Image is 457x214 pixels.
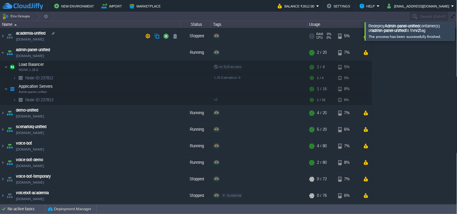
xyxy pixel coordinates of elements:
span: Admin-panel-unified [19,90,47,94]
span: 237813 [25,97,54,102]
button: Balance ₹2612.00 [278,2,316,10]
span: RAM [317,32,323,36]
img: AMDAwAAAACH5BAEAAAAALAAAAAABAAEAAAICRAEAOw== [16,73,25,83]
span: 1.28.0-almalinux-9 [214,76,240,79]
a: Node ID:237812 [25,75,54,81]
img: AMDAwAAAACH5BAEAAAAALAAAAAABAAEAAAICRAEAOw== [5,171,14,187]
img: AMDAwAAAACH5BAEAAAAALAAAAAABAAEAAAICRAEAOw== [13,73,16,83]
img: AMDAwAAAACH5BAEAAAAALAAAAAABAAEAAAICRAEAOw== [5,188,14,204]
img: AMDAwAAAACH5BAEAAAAALAAAAAABAAEAAAICRAEAOw== [8,61,17,73]
a: voice-bot-demo [16,157,43,163]
a: [DOMAIN_NAME] [16,130,44,136]
span: no SLB access [214,65,241,69]
span: Academia [227,194,241,197]
div: Running [181,138,211,154]
div: 5 / 20 [317,121,327,138]
span: 0% [326,32,332,36]
span: Redeploy container(s) of to the tag [369,24,440,33]
div: Name [1,21,181,28]
div: 5% [338,28,358,44]
button: New Environment [54,2,96,10]
div: Running [181,121,211,138]
b: Admin-panel-unified [385,24,420,28]
div: Running [181,44,211,61]
div: 1 / 16 [317,95,325,105]
img: AMDAwAAAACH5BAEAAAAALAAAAAABAAEAAAICRAEAOw== [5,44,14,61]
a: voicebot-academia [16,190,49,196]
img: AMDAwAAAACH5BAEAAAAALAAAAAABAAEAAAICRAEAOw== [0,105,5,121]
img: AMDAwAAAACH5BAEAAAAALAAAAAABAAEAAAICRAEAOw== [0,154,5,171]
a: scenarioiq-unified [16,124,46,130]
span: CPU [317,36,323,40]
a: [DOMAIN_NAME] [16,53,44,59]
div: 0 / 72 [317,171,327,187]
a: [DOMAIN_NAME] [16,196,44,202]
img: AMDAwAAAACH5BAEAAAAALAAAAAABAAEAAAICRAEAOw== [4,61,8,73]
div: Running [181,154,211,171]
span: v2 [214,98,218,101]
div: Status [181,21,211,28]
img: AMDAwAAAACH5BAEAAAAALAAAAAABAAEAAAICRAEAOw== [0,188,5,204]
div: 7% [338,44,358,61]
span: admin-panel-unified [16,47,50,53]
button: Help [360,2,377,10]
div: 4 / 20 [317,105,327,121]
img: AMDAwAAAACH5BAEAAAAALAAAAAABAAEAAAICRAEAOw== [0,171,5,187]
img: AMDAwAAAACH5BAEAAAAALAAAAAABAAEAAAICRAEAOw== [13,95,16,105]
img: AMDAwAAAACH5BAEAAAAALAAAAAABAAEAAAICRAEAOw== [16,95,25,105]
div: 6% [338,121,358,138]
img: CloudJiffy [2,2,43,10]
img: AMDAwAAAACH5BAEAAAAALAAAAAABAAEAAAICRAEAOw== [0,44,5,61]
a: demo-unified [16,107,38,113]
img: AMDAwAAAACH5BAEAAAAALAAAAAABAAEAAAICRAEAOw== [5,28,14,44]
div: Tags [211,21,307,28]
div: Stopped [181,171,211,187]
button: Settings [327,2,352,10]
img: AMDAwAAAACH5BAEAAAAALAAAAAABAAEAAAICRAEAOw== [0,138,5,154]
img: AMDAwAAAACH5BAEAAAAALAAAAAABAAEAAAICRAEAOw== [5,154,14,171]
b: v2 [416,28,420,33]
span: Node ID: [25,76,41,80]
div: 8% [338,83,358,95]
img: AMDAwAAAACH5BAEAAAAALAAAAAABAAEAAAICRAEAOw== [5,121,14,138]
div: The process has been successfully finished. [369,34,453,39]
div: Usage [308,21,371,28]
div: 0 / 76 [317,188,327,204]
div: 1 / 16 [317,83,327,95]
div: 6% [338,188,358,204]
button: [EMAIL_ADDRESS][DOMAIN_NAME] [387,2,451,10]
button: Deployment Manager [48,206,91,212]
div: 7% [338,171,358,187]
div: Stopped [181,188,211,204]
button: Env Groups [2,12,32,20]
img: AMDAwAAAACH5BAEAAAAALAAAAAABAAEAAAICRAEAOw== [0,121,5,138]
span: 0% [325,36,331,40]
a: [DOMAIN_NAME] [16,179,44,185]
div: 2 / 80 [317,154,327,171]
a: [DOMAIN_NAME] [16,36,44,42]
b: admin-panel-unified [372,28,406,33]
div: 2 / 20 [317,44,327,61]
div: 8% [338,95,358,105]
div: 5% [338,73,358,83]
div: 4 / 80 [317,138,327,154]
a: voice-bot [16,140,32,146]
button: Marketplace [130,2,162,10]
img: AMDAwAAAACH5BAEAAAAALAAAAAABAAEAAAICRAEAOw== [5,105,14,121]
a: [DOMAIN_NAME] [16,146,44,152]
div: 1 / 4 [317,73,324,83]
a: [DOMAIN_NAME] [16,113,44,119]
div: Stopped [181,28,211,44]
span: voice-bot-temporary [16,173,51,179]
div: Running [181,105,211,121]
div: 5% [338,61,358,73]
a: Node ID:237813 [25,97,54,102]
img: AMDAwAAAACH5BAEAAAAALAAAAAABAAEAAAICRAEAOw== [5,138,14,154]
span: Node ID: [25,98,41,102]
a: [DOMAIN_NAME] [16,163,44,169]
span: NGINX 1.28.0 [19,68,38,72]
